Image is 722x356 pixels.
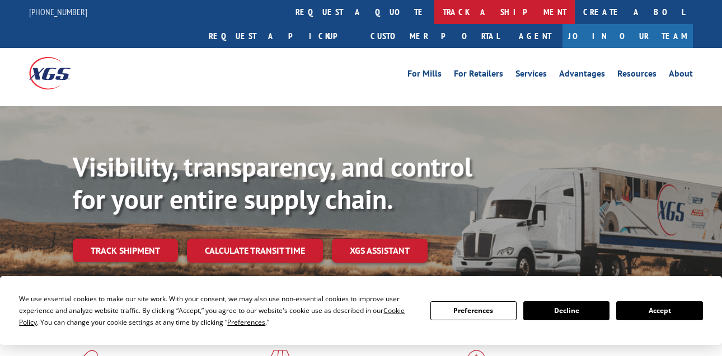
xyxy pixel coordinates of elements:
a: Join Our Team [562,24,693,48]
a: Agent [508,24,562,48]
a: Request a pickup [200,24,362,48]
a: XGS ASSISTANT [332,239,428,263]
span: Preferences [227,317,265,327]
a: Services [515,69,547,82]
button: Decline [523,301,610,320]
a: For Mills [407,69,442,82]
a: Calculate transit time [187,239,323,263]
a: Advantages [559,69,605,82]
a: [PHONE_NUMBER] [29,6,87,17]
button: Accept [616,301,702,320]
a: Customer Portal [362,24,508,48]
b: Visibility, transparency, and control for your entire supply chain. [73,149,472,216]
a: Resources [617,69,657,82]
a: About [669,69,693,82]
a: Track shipment [73,239,178,262]
button: Preferences [430,301,517,320]
a: For Retailers [454,69,503,82]
div: We use essential cookies to make our site work. With your consent, we may also use non-essential ... [19,293,416,328]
